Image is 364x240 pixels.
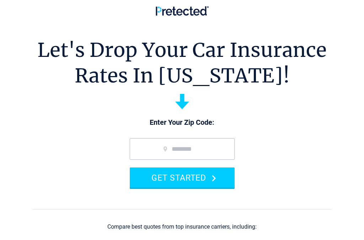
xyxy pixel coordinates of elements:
[130,167,235,188] button: GET STARTED
[130,138,235,160] input: zip code
[37,37,327,89] h1: Let's Drop Your Car Insurance Rates In [US_STATE]!
[123,118,242,128] p: Enter Your Zip Code:
[156,6,209,16] img: Pretected Logo
[107,224,257,230] div: Compare best quotes from top insurance carriers, including:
